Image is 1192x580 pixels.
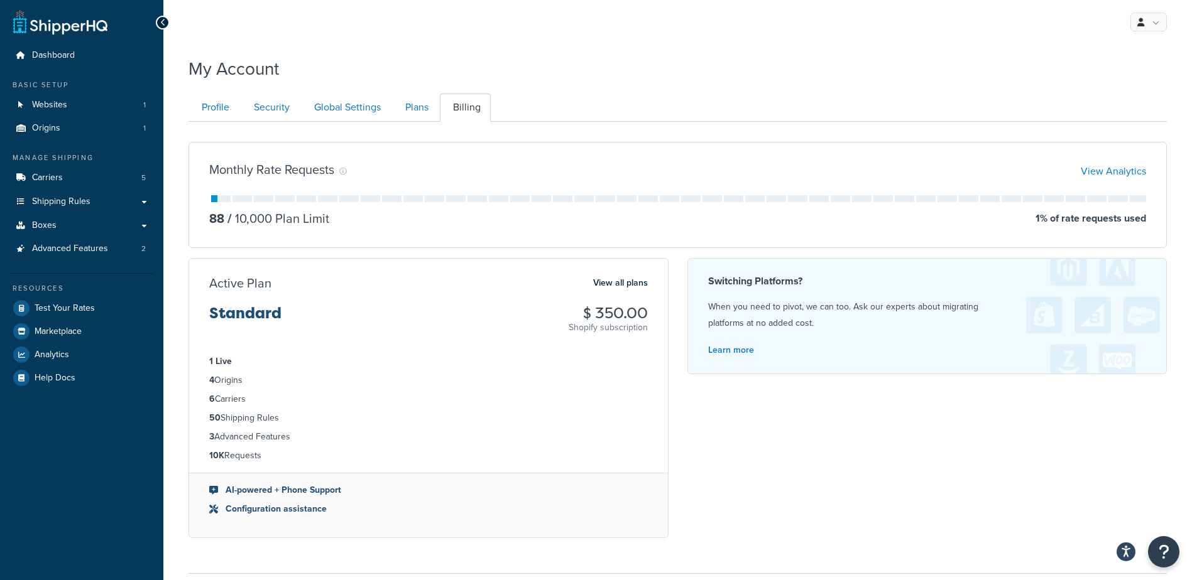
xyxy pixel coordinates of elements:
[224,210,329,227] p: 10,000 Plan Limit
[9,153,154,163] div: Manage Shipping
[32,123,60,134] span: Origins
[35,303,95,314] span: Test Your Rates
[32,50,75,61] span: Dashboard
[209,449,648,463] li: Requests
[9,166,154,190] li: Carriers
[9,237,154,260] a: Advanced Features 2
[209,163,334,176] h3: Monthly Rate Requests
[209,276,271,290] h3: Active Plan
[32,244,108,254] span: Advanced Features
[9,214,154,237] a: Boxes
[32,173,63,183] span: Carriers
[569,321,648,334] p: Shopify subscription
[241,94,300,122] a: Security
[9,117,154,140] a: Origins 1
[9,166,154,190] a: Carriers 5
[569,305,648,321] h3: $ 350.00
[9,94,154,117] li: Websites
[32,220,57,231] span: Boxes
[209,373,648,387] li: Origins
[209,373,214,387] strong: 4
[32,100,67,110] span: Websites
[9,283,154,294] div: Resources
[189,94,239,122] a: Profile
[9,80,154,90] div: Basic Setup
[209,210,224,227] p: 88
[209,305,282,331] h3: Standard
[9,320,154,343] a: Marketplace
[209,502,648,516] li: Configuration assistance
[440,94,491,122] a: Billing
[9,343,154,366] a: Analytics
[35,326,82,337] span: Marketplace
[35,373,75,384] span: Help Docs
[9,117,154,140] li: Origins
[227,209,232,228] span: /
[143,100,146,110] span: 1
[209,430,648,444] li: Advanced Features
[708,343,754,357] a: Learn more
[1148,536,1179,567] button: Open Resource Center
[9,94,154,117] a: Websites 1
[708,274,1147,289] h4: Switching Platforms?
[13,9,107,35] a: ShipperHQ Home
[209,392,648,406] li: Carriers
[9,190,154,213] a: Shipping Rules
[9,297,154,320] a: Test Your Rates
[209,449,224,462] strong: 10K
[189,56,279,81] h1: My Account
[32,196,90,207] span: Shipping Rules
[9,237,154,260] li: Advanced Features
[141,244,146,254] span: 2
[35,350,69,360] span: Analytics
[1036,210,1146,227] p: 1 % of rate requests used
[209,355,232,368] strong: 1 Live
[143,123,146,134] span: 1
[9,367,154,389] a: Help Docs
[708,299,1147,331] p: When you need to pivot, we can too. Ask our experts about migrating platforms at no added cost.
[593,275,648,291] a: View all plans
[9,44,154,67] a: Dashboard
[209,411,221,424] strong: 50
[209,411,648,425] li: Shipping Rules
[209,483,648,497] li: AI-powered + Phone Support
[209,430,214,443] strong: 3
[301,94,391,122] a: Global Settings
[209,392,215,405] strong: 6
[392,94,439,122] a: Plans
[1081,164,1146,178] a: View Analytics
[141,173,146,183] span: 5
